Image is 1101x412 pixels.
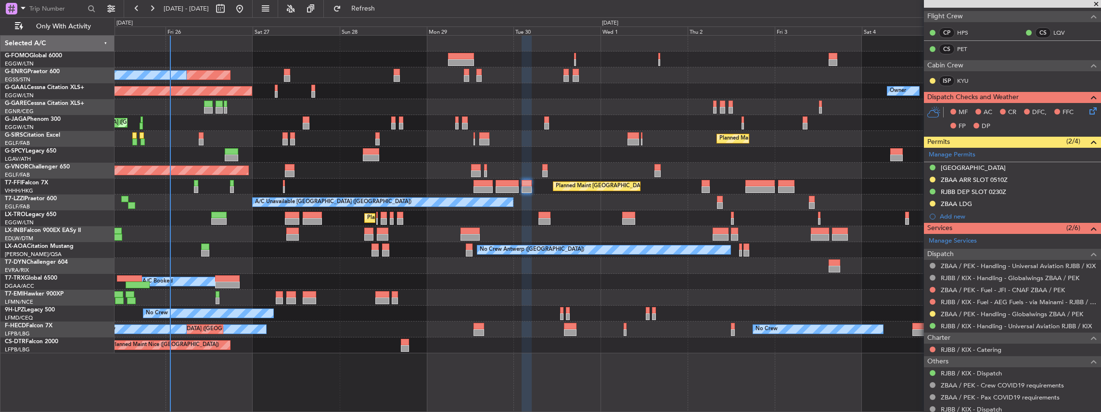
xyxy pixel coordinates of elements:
span: G-JAGA [5,116,27,122]
button: Only With Activity [11,19,104,34]
a: RJBB / KIX - Handling - Universal Aviation RJBB / KIX [941,322,1092,330]
a: EGNR/CEG [5,108,34,115]
a: ZBAA / PEK - Fuel - JFI - CNAF ZBAA / PEK [941,286,1065,294]
span: G-SPCY [5,148,26,154]
div: Thu 25 [78,26,166,35]
span: Only With Activity [25,23,102,30]
div: Thu 2 [688,26,775,35]
span: Dispatch [927,249,954,260]
a: RJBB / KIX - Handling - Globalwings ZBAA / PEK [941,274,1079,282]
input: Trip Number [29,1,85,16]
span: G-SIRS [5,132,23,138]
a: T7-LZZIPraetor 600 [5,196,57,202]
span: T7-EMI [5,291,24,297]
span: FFC [1063,108,1074,117]
span: Dispatch Checks and Weather [927,92,1019,103]
a: EGGW/LTN [5,219,34,226]
a: EGSS/STN [5,76,30,83]
span: LX-TRO [5,212,26,218]
div: Owner [890,84,906,98]
a: HPS [957,28,979,37]
span: Flight Crew [927,11,963,22]
div: No Crew [146,306,168,321]
div: Fri 3 [775,26,862,35]
div: A/C Unavailable [GEOGRAPHIC_DATA] ([GEOGRAPHIC_DATA]) [255,195,411,209]
div: Sun 28 [340,26,427,35]
a: LX-AOACitation Mustang [5,244,74,249]
span: CR [1008,108,1016,117]
a: VHHH/HKG [5,187,33,194]
a: KYU [957,77,979,85]
span: Charter [927,333,950,344]
div: [DATE] [602,19,618,27]
span: G-ENRG [5,69,27,75]
a: LFMD/CEQ [5,314,33,322]
a: ZBAA / PEK - Handling - Globalwings ZBAA / PEK [941,310,1083,318]
div: Sat 27 [253,26,340,35]
span: [DATE] - [DATE] [164,4,209,13]
a: G-GARECessna Citation XLS+ [5,101,84,106]
a: EVRA/RIX [5,267,29,274]
div: CS [939,44,955,54]
a: EDLW/DTM [5,235,33,242]
a: LFMN/NCE [5,298,33,306]
a: EGLF/FAB [5,203,30,210]
span: LX-AOA [5,244,27,249]
a: ZBAA / PEK - Crew COVID19 requirements [941,381,1064,389]
button: Refresh [329,1,386,16]
a: PET [957,45,979,53]
div: Mon 29 [427,26,514,35]
div: Fri 26 [166,26,253,35]
a: Manage Services [929,236,977,246]
a: LX-INBFalcon 900EX EASy II [5,228,81,233]
div: Add new [940,212,1096,220]
a: DGAA/ACC [5,283,34,290]
div: A/C Booked [142,274,173,289]
a: Manage Permits [929,150,975,160]
a: G-ENRGPraetor 600 [5,69,60,75]
a: LGAV/ATH [5,155,31,163]
a: G-FOMOGlobal 6000 [5,53,62,59]
div: Sat 4 [862,26,949,35]
span: 9H-LPZ [5,307,24,313]
span: FP [959,122,966,131]
span: DP [982,122,990,131]
span: LX-INB [5,228,24,233]
span: AC [984,108,992,117]
a: T7-TRXGlobal 6500 [5,275,57,281]
a: RJBB / KIX - Fuel - AEG Fuels - via Mainami - RJBB / KIX [941,298,1096,306]
span: MF [959,108,968,117]
a: LX-TROLegacy 650 [5,212,56,218]
span: Permits [927,137,950,148]
div: CS [1035,27,1051,38]
span: Services [927,223,952,234]
div: Planned Maint [GEOGRAPHIC_DATA] ([GEOGRAPHIC_DATA]) [367,211,519,225]
span: T7-TRX [5,275,25,281]
div: ZBAA ARR SLOT 0510Z [941,176,1008,184]
a: T7-EMIHawker 900XP [5,291,64,297]
a: EGLF/FAB [5,171,30,179]
a: G-GAALCessna Citation XLS+ [5,85,84,90]
span: (2/4) [1066,136,1080,146]
a: LFPB/LBG [5,330,30,337]
div: [DATE] [116,19,133,27]
span: (2/6) [1066,223,1080,233]
div: Wed 1 [601,26,688,35]
span: T7-FFI [5,180,22,186]
a: RJBB / KIX - Catering [941,346,1001,354]
a: EGGW/LTN [5,92,34,99]
div: CP [939,27,955,38]
a: G-SIRSCitation Excel [5,132,60,138]
span: G-GARE [5,101,27,106]
div: RJBB DEP SLOT 0230Z [941,188,1006,196]
span: G-VNOR [5,164,28,170]
span: Others [927,356,948,367]
span: F-HECD [5,323,26,329]
a: T7-FFIFalcon 7X [5,180,48,186]
div: Tue 30 [513,26,601,35]
a: CS-DTRFalcon 2000 [5,339,58,345]
span: CS-DTR [5,339,26,345]
div: Planned Maint [GEOGRAPHIC_DATA] ([GEOGRAPHIC_DATA]) [719,131,871,146]
a: [PERSON_NAME]/QSA [5,251,62,258]
div: No Crew Antwerp ([GEOGRAPHIC_DATA]) [480,243,584,257]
